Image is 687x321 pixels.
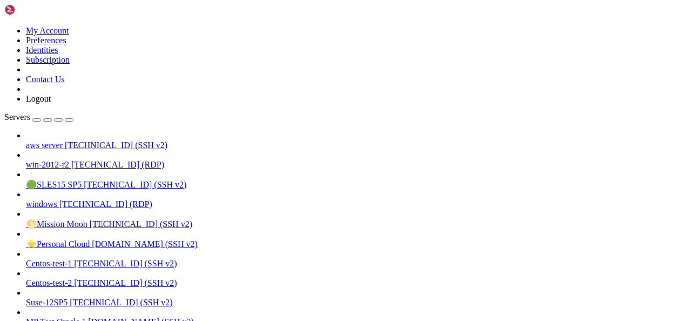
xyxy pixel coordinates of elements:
li: Suse-12SP5 [TECHNICAL_ID] (SSH v2) [26,288,683,307]
span: [TECHNICAL_ID] (RDP) [59,199,152,209]
a: My Account [26,26,69,35]
span: [TECHNICAL_ID] (SSH v2) [65,141,167,150]
li: ⭐Personal Cloud [DOMAIN_NAME] (SSH v2) [26,229,683,249]
span: [DOMAIN_NAME] (SSH v2) [92,239,198,249]
span: [TECHNICAL_ID] (RDP) [71,160,164,169]
span: [TECHNICAL_ID] (SSH v2) [70,298,172,307]
a: ⭐Personal Cloud [DOMAIN_NAME] (SSH v2) [26,239,683,249]
span: 🟢SLES15 SP5 [26,180,82,189]
span: [TECHNICAL_ID] (SSH v2) [74,278,177,287]
span: Servers [4,112,30,122]
a: win-2012-r2 [TECHNICAL_ID] (RDP) [26,160,683,170]
a: Subscription [26,55,70,64]
span: Centos-test-2 [26,278,72,287]
li: Centos-test-2 [TECHNICAL_ID] (SSH v2) [26,269,683,288]
span: aws server [26,141,63,150]
span: win-2012-r2 [26,160,69,169]
a: 🟢SLES15 SP5 [TECHNICAL_ID] (SSH v2) [26,179,683,190]
li: windows [TECHNICAL_ID] (RDP) [26,190,683,209]
span: [TECHNICAL_ID] (SSH v2) [84,180,186,189]
span: windows [26,199,57,209]
a: windows [TECHNICAL_ID] (RDP) [26,199,683,209]
li: 🟢SLES15 SP5 [TECHNICAL_ID] (SSH v2) [26,170,683,190]
a: Contact Us [26,75,65,84]
img: Shellngn [4,4,66,15]
a: Suse-12SP5 [TECHNICAL_ID] (SSH v2) [26,298,683,307]
a: Servers [4,112,73,122]
a: 🌕Mission Moon [TECHNICAL_ID] (SSH v2) [26,219,683,229]
a: Identities [26,45,58,55]
a: Preferences [26,36,66,45]
li: win-2012-r2 [TECHNICAL_ID] (RDP) [26,150,683,170]
li: 🌕Mission Moon [TECHNICAL_ID] (SSH v2) [26,209,683,229]
span: [TECHNICAL_ID] (SSH v2) [74,259,177,268]
span: [TECHNICAL_ID] (SSH v2) [90,219,192,229]
a: Logout [26,94,51,103]
span: Centos-test-1 [26,259,72,268]
li: Centos-test-1 [TECHNICAL_ID] (SSH v2) [26,249,683,269]
span: ⭐Personal Cloud [26,239,90,249]
span: Suse-12SP5 [26,298,68,307]
a: aws server [TECHNICAL_ID] (SSH v2) [26,141,683,150]
span: 🌕Mission Moon [26,219,87,229]
li: aws server [TECHNICAL_ID] (SSH v2) [26,131,683,150]
a: Centos-test-2 [TECHNICAL_ID] (SSH v2) [26,278,683,288]
a: Centos-test-1 [TECHNICAL_ID] (SSH v2) [26,259,683,269]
